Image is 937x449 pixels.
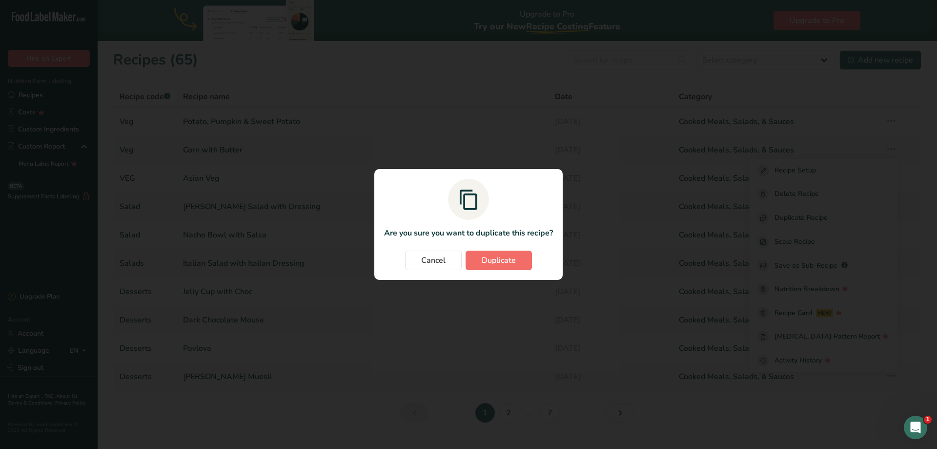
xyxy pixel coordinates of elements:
[466,251,532,270] button: Duplicate
[482,255,516,266] span: Duplicate
[384,227,553,239] p: Are you sure you want to duplicate this recipe?
[405,251,462,270] button: Cancel
[421,255,446,266] span: Cancel
[924,416,932,424] span: 1
[904,416,927,439] iframe: Intercom live chat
